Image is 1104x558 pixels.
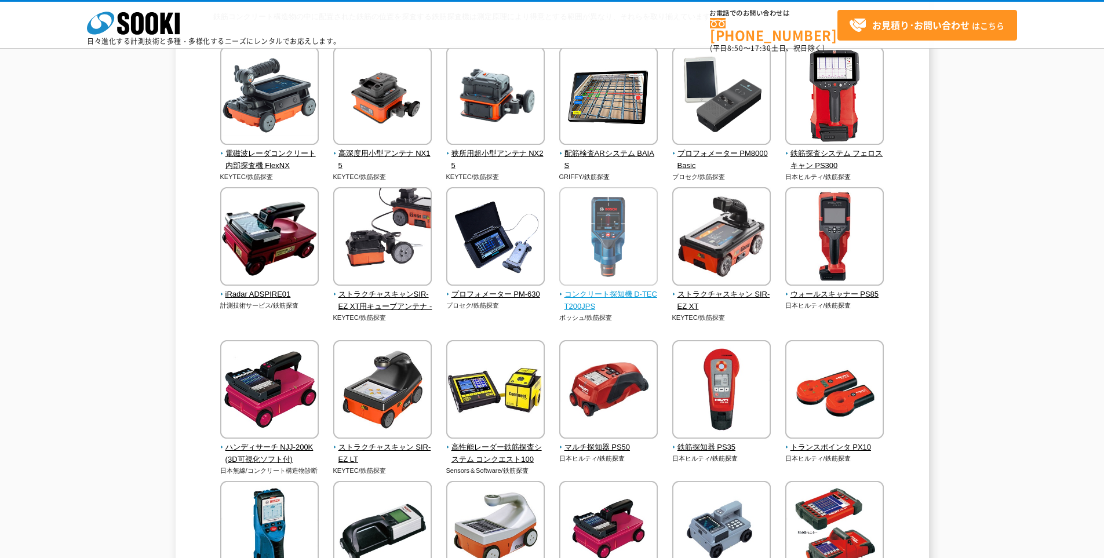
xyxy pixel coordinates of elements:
[710,43,825,53] span: (平日 ～ 土日、祝日除く)
[672,340,771,442] img: 鉄筋探知器 PS35
[446,172,545,182] p: KEYTEC/鉄筋探査
[785,431,884,454] a: トランスポインタ PX10
[333,137,432,172] a: 高深度用小型アンテナ NX15
[559,278,658,312] a: コンクリート探知機 D-TECT200JPS
[672,454,771,464] p: 日本ヒルティ/鉄筋探査
[333,148,432,172] span: 高深度用小型アンテナ NX15
[220,278,319,301] a: iRadar ADSPIRE01
[559,148,658,172] span: 配筋検査ARシステム BAIAS
[785,289,884,301] span: ウォールスキャナー PS85
[333,46,432,148] img: 高深度用小型アンテナ NX15
[710,10,837,17] span: お電話でのお問い合わせは
[785,301,884,311] p: 日本ヒルティ/鉄筋探査
[672,148,771,172] span: プロフォメーター PM8000Basic
[220,137,319,172] a: 電磁波レーダコンクリート内部探査機 FlexNX
[672,278,771,312] a: ストラクチャスキャン SIR-EZ XT
[785,137,884,172] a: 鉄筋探査システム フェロスキャン PS300
[446,278,545,301] a: プロフォメーター PM-630
[559,431,658,454] a: マルチ探知器 PS50
[559,289,658,313] span: コンクリート探知機 D-TECT200JPS
[220,172,319,182] p: KEYTEC/鉄筋探査
[446,466,545,476] p: Sensors＆Software/鉄筋探査
[559,340,658,442] img: マルチ探知器 PS50
[559,313,658,323] p: ボッシュ/鉄筋探査
[872,18,970,32] strong: お見積り･お問い合わせ
[333,278,432,312] a: ストラクチャスキャンSIR-EZ XT用キューブアンテナ -
[333,340,432,442] img: ストラクチャスキャン SIR-EZ LT
[559,46,658,148] img: 配筋検査ARシステム BAIAS
[333,431,432,465] a: ストラクチャスキャン SIR-EZ LT
[220,187,319,289] img: iRadar ADSPIRE01
[559,454,658,464] p: 日本ヒルティ/鉄筋探査
[785,442,884,454] span: トランスポインタ PX10
[672,431,771,454] a: 鉄筋探知器 PS35
[785,187,884,289] img: ウォールスキャナー PS85
[220,301,319,311] p: 計測技術サービス/鉄筋探査
[220,46,319,148] img: 電磁波レーダコンクリート内部探査機 FlexNX
[333,187,432,289] img: ストラクチャスキャンSIR-EZ XT用キューブアンテナ -
[559,442,658,454] span: マルチ探知器 PS50
[220,148,319,172] span: 電磁波レーダコンクリート内部探査機 FlexNX
[220,442,319,466] span: ハンディサーチ NJJ-200K(3D可視化ソフト付)
[710,18,837,42] a: [PHONE_NUMBER]
[785,278,884,301] a: ウォールスキャナー PS85
[446,148,545,172] span: 狭所用超小型アンテナ NX25
[785,454,884,464] p: 日本ヒルティ/鉄筋探査
[785,340,884,442] img: トランスポインタ PX10
[559,137,658,172] a: 配筋検査ARシステム BAIAS
[333,442,432,466] span: ストラクチャスキャン SIR-EZ LT
[333,289,432,313] span: ストラクチャスキャンSIR-EZ XT用キューブアンテナ -
[672,442,771,454] span: 鉄筋探知器 PS35
[559,172,658,182] p: GRIFFY/鉄筋探査
[220,466,319,476] p: 日本無線/コンクリート構造物診断
[220,431,319,465] a: ハンディサーチ NJJ-200K(3D可視化ソフト付)
[446,187,545,289] img: プロフォメーター PM-630
[672,289,771,313] span: ストラクチャスキャン SIR-EZ XT
[785,46,884,148] img: 鉄筋探査システム フェロスキャン PS300
[220,340,319,442] img: ハンディサーチ NJJ-200K(3D可視化ソフト付)
[446,137,545,172] a: 狭所用超小型アンテナ NX25
[837,10,1017,41] a: お見積り･お問い合わせはこちら
[333,466,432,476] p: KEYTEC/鉄筋探査
[559,187,658,289] img: コンクリート探知機 D-TECT200JPS
[849,17,1004,34] span: はこちら
[785,172,884,182] p: 日本ヒルティ/鉄筋探査
[446,442,545,466] span: 高性能レーダー鉄筋探査システム コンクエスト100
[220,289,319,301] span: iRadar ADSPIRE01
[785,148,884,172] span: 鉄筋探査システム フェロスキャン PS300
[672,46,771,148] img: プロフォメーター PM8000Basic
[446,301,545,311] p: プロセク/鉄筋探査
[672,187,771,289] img: ストラクチャスキャン SIR-EZ XT
[672,172,771,182] p: プロセク/鉄筋探査
[727,43,744,53] span: 8:50
[333,172,432,182] p: KEYTEC/鉄筋探査
[333,313,432,323] p: KEYTEC/鉄筋探査
[446,431,545,465] a: 高性能レーダー鉄筋探査システム コンクエスト100
[87,38,341,45] p: 日々進化する計測技術と多種・多様化するニーズにレンタルでお応えします。
[750,43,771,53] span: 17:30
[672,313,771,323] p: KEYTEC/鉄筋探査
[446,289,545,301] span: プロフォメーター PM-630
[446,46,545,148] img: 狭所用超小型アンテナ NX25
[672,137,771,172] a: プロフォメーター PM8000Basic
[446,340,545,442] img: 高性能レーダー鉄筋探査システム コンクエスト100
